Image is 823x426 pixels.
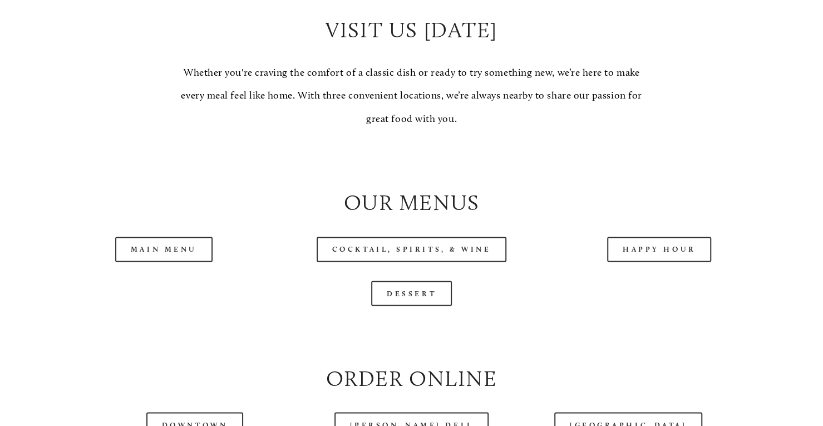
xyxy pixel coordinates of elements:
[317,237,507,262] a: Cocktail, Spirits, & Wine
[371,281,452,306] a: Dessert
[115,237,213,262] a: Main Menu
[173,61,649,130] p: Whether you're craving the comfort of a classic dish or ready to try something new, we’re here to...
[50,363,774,393] h2: Order Online
[50,187,774,218] h2: Our Menus
[607,237,712,262] a: Happy Hour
